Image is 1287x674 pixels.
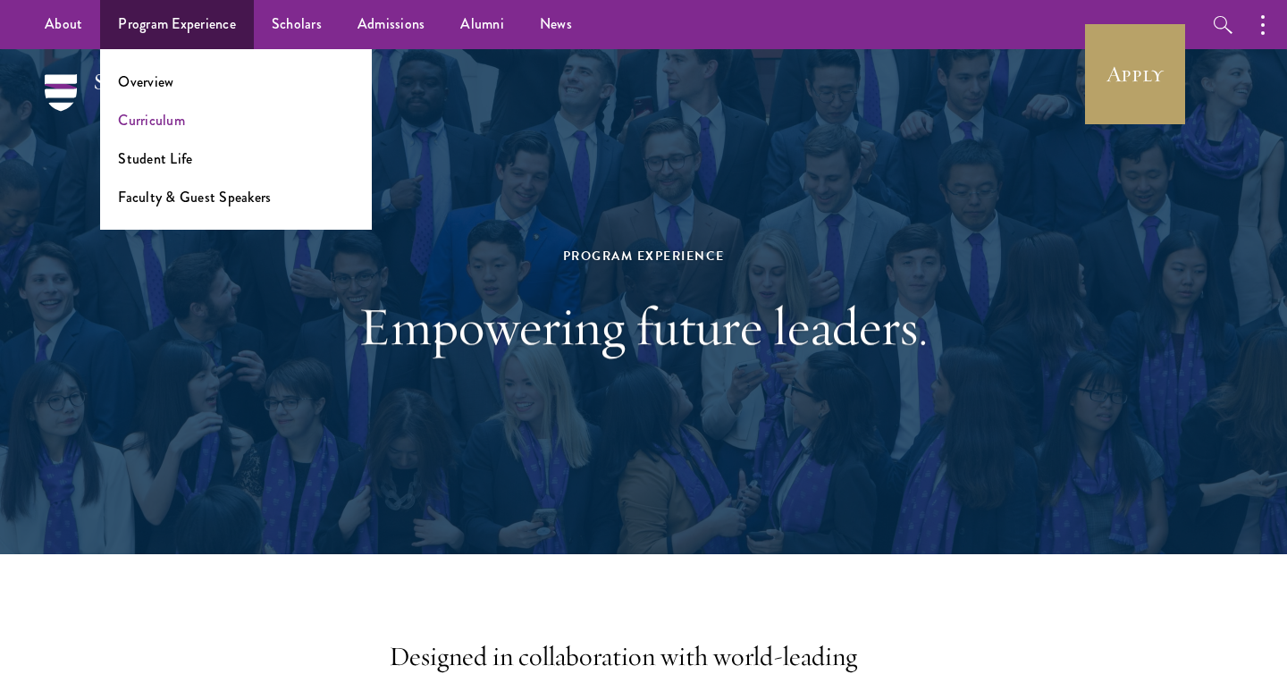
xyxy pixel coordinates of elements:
[118,187,271,207] a: Faculty & Guest Speakers
[335,245,952,267] div: Program Experience
[335,294,952,358] h1: Empowering future leaders.
[1085,24,1185,124] a: Apply
[118,148,192,169] a: Student Life
[118,110,185,131] a: Curriculum
[45,74,232,137] img: Schwarzman Scholars
[118,72,173,92] a: Overview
